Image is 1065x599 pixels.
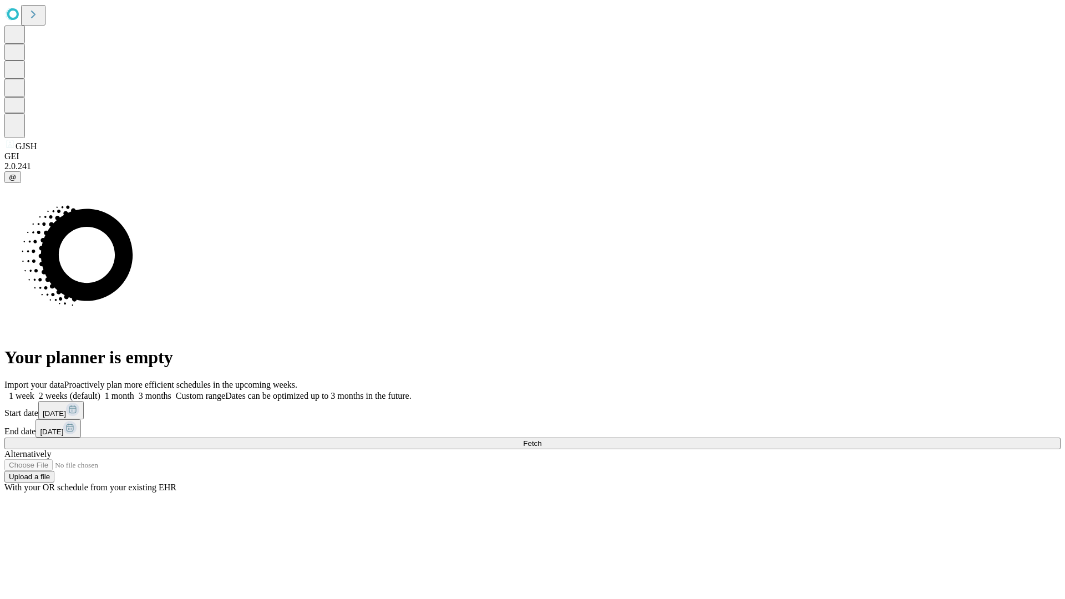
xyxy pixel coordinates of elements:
span: Proactively plan more efficient schedules in the upcoming weeks. [64,380,297,389]
div: GEI [4,151,1061,161]
button: @ [4,171,21,183]
span: 1 month [105,391,134,400]
span: [DATE] [40,428,63,436]
span: @ [9,173,17,181]
div: End date [4,419,1061,438]
span: With your OR schedule from your existing EHR [4,483,176,492]
span: 2 weeks (default) [39,391,100,400]
span: Fetch [523,439,541,448]
div: Start date [4,401,1061,419]
span: Import your data [4,380,64,389]
div: 2.0.241 [4,161,1061,171]
span: Custom range [176,391,225,400]
button: [DATE] [38,401,84,419]
span: 1 week [9,391,34,400]
span: 3 months [139,391,171,400]
span: Alternatively [4,449,51,459]
button: Upload a file [4,471,54,483]
button: [DATE] [35,419,81,438]
button: Fetch [4,438,1061,449]
span: Dates can be optimized up to 3 months in the future. [225,391,411,400]
span: [DATE] [43,409,66,418]
span: GJSH [16,141,37,151]
h1: Your planner is empty [4,347,1061,368]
